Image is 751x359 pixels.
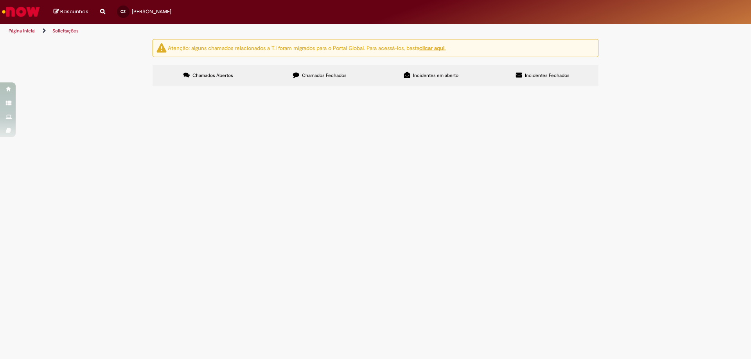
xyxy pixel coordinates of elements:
a: Solicitações [52,28,79,34]
a: Rascunhos [54,8,88,16]
span: Chamados Fechados [302,72,347,79]
span: [PERSON_NAME] [132,8,171,15]
ng-bind-html: Atenção: alguns chamados relacionados a T.I foram migrados para o Portal Global. Para acessá-los,... [168,44,446,51]
img: ServiceNow [1,4,41,20]
span: Rascunhos [60,8,88,15]
span: Incidentes em aberto [413,72,458,79]
span: Chamados Abertos [192,72,233,79]
ul: Trilhas de página [6,24,495,38]
a: clicar aqui. [419,44,446,51]
span: Incidentes Fechados [525,72,570,79]
a: Página inicial [9,28,36,34]
span: CZ [120,9,126,14]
